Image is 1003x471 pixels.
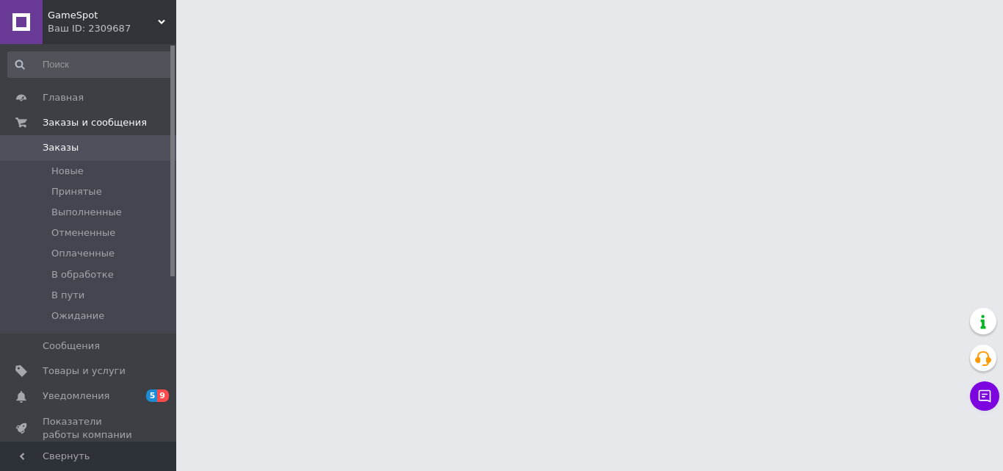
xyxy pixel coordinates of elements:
[51,185,102,198] span: Принятые
[51,206,122,219] span: Выполненные
[48,22,176,35] div: Ваш ID: 2309687
[970,381,999,411] button: Чат с покупателем
[48,9,158,22] span: GameSpot
[43,116,147,129] span: Заказы и сообщения
[43,339,100,353] span: Сообщения
[157,389,169,402] span: 9
[51,247,115,260] span: Оплаченные
[51,165,84,178] span: Новые
[43,141,79,154] span: Заказы
[51,289,84,302] span: В пути
[51,226,115,240] span: Отмененные
[7,51,173,78] input: Поиск
[51,309,104,323] span: Ожидание
[51,268,114,281] span: В обработке
[43,364,126,378] span: Товары и услуги
[43,91,84,104] span: Главная
[43,389,109,403] span: Уведомления
[146,389,158,402] span: 5
[43,415,136,442] span: Показатели работы компании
